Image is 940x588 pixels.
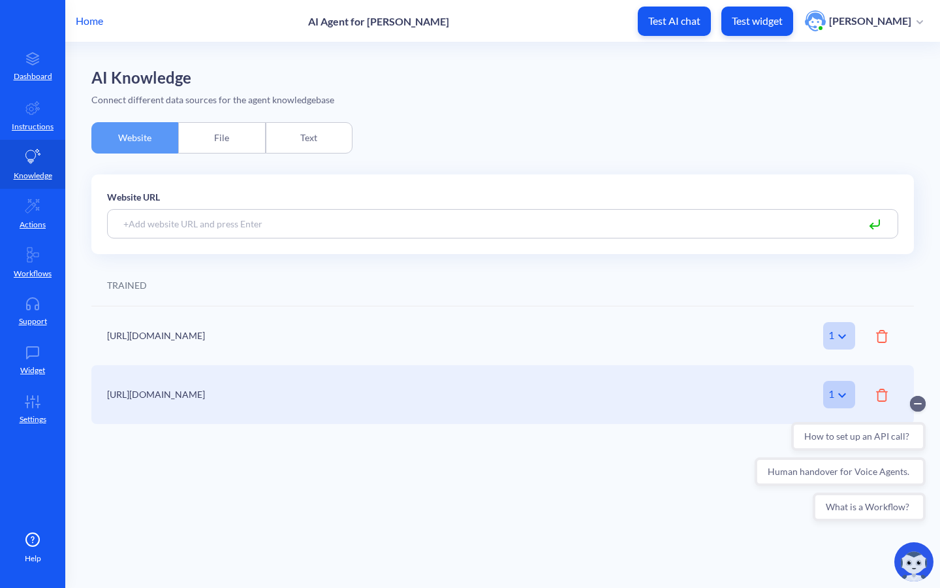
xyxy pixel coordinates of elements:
[829,14,911,28] p: [PERSON_NAME]
[19,316,47,327] p: Support
[823,381,855,408] div: 1
[648,14,700,27] p: Test AI chat
[107,329,753,342] div: [URL][DOMAIN_NAME]
[41,34,176,63] button: How to set up an API call?
[894,542,933,581] img: copilot-icon.svg
[308,15,449,27] p: AI Agent for [PERSON_NAME]
[798,9,930,33] button: user photo[PERSON_NAME]
[91,122,178,154] div: Website
[20,219,46,231] p: Actions
[76,13,103,29] p: Home
[14,170,52,182] p: Knowledge
[107,278,147,292] div: TRAINED
[20,365,45,376] p: Widget
[160,8,176,24] button: Collapse conversation starters
[14,268,52,280] p: Workflows
[178,122,265,154] div: File
[721,7,793,36] button: Test widget
[823,322,855,350] div: 1
[25,553,41,564] span: Help
[91,93,914,106] div: Connect different data sources for the agent knowledgebase
[805,10,826,31] img: user photo
[107,209,898,238] input: +Add website URL and press Enter
[732,14,783,27] p: Test widget
[266,122,352,154] div: Text
[5,69,176,98] button: Human handover for Voice Agents.
[12,121,54,133] p: Instructions
[63,105,176,133] button: What is a Workflow?
[107,387,753,401] div: [URL][DOMAIN_NAME]
[14,71,52,82] p: Dashboard
[107,190,898,204] p: Website URL
[91,69,914,88] h2: AI Knowledge
[638,7,711,36] button: Test AI chat
[20,414,46,425] p: Settings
